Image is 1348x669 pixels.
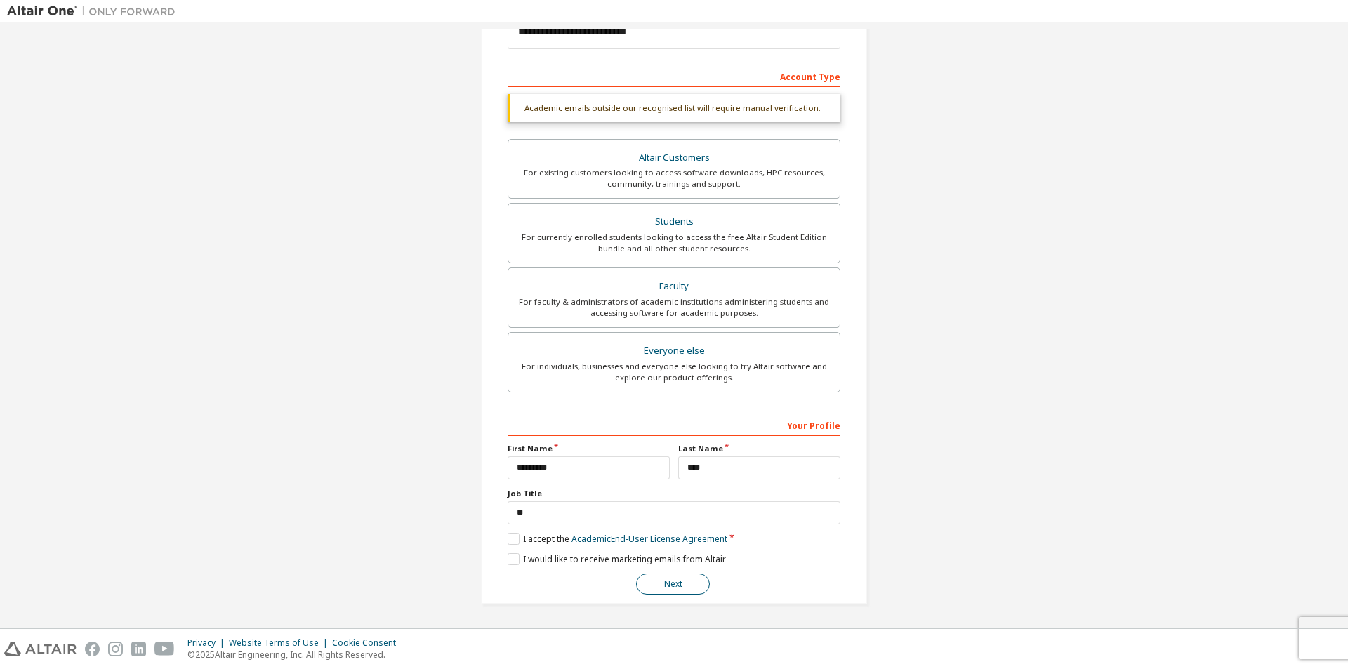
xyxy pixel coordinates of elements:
[508,488,840,499] label: Job Title
[508,533,727,545] label: I accept the
[85,642,100,656] img: facebook.svg
[508,94,840,122] div: Academic emails outside our recognised list will require manual verification.
[508,553,726,565] label: I would like to receive marketing emails from Altair
[187,637,229,649] div: Privacy
[517,148,831,168] div: Altair Customers
[508,65,840,87] div: Account Type
[154,642,175,656] img: youtube.svg
[636,574,710,595] button: Next
[517,277,831,296] div: Faculty
[678,443,840,454] label: Last Name
[187,649,404,661] p: © 2025 Altair Engineering, Inc. All Rights Reserved.
[517,296,831,319] div: For faculty & administrators of academic institutions administering students and accessing softwa...
[517,167,831,190] div: For existing customers looking to access software downloads, HPC resources, community, trainings ...
[229,637,332,649] div: Website Terms of Use
[517,212,831,232] div: Students
[517,232,831,254] div: For currently enrolled students looking to access the free Altair Student Edition bundle and all ...
[517,341,831,361] div: Everyone else
[508,443,670,454] label: First Name
[4,642,77,656] img: altair_logo.svg
[517,361,831,383] div: For individuals, businesses and everyone else looking to try Altair software and explore our prod...
[508,413,840,436] div: Your Profile
[7,4,183,18] img: Altair One
[108,642,123,656] img: instagram.svg
[332,637,404,649] div: Cookie Consent
[131,642,146,656] img: linkedin.svg
[571,533,727,545] a: Academic End-User License Agreement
